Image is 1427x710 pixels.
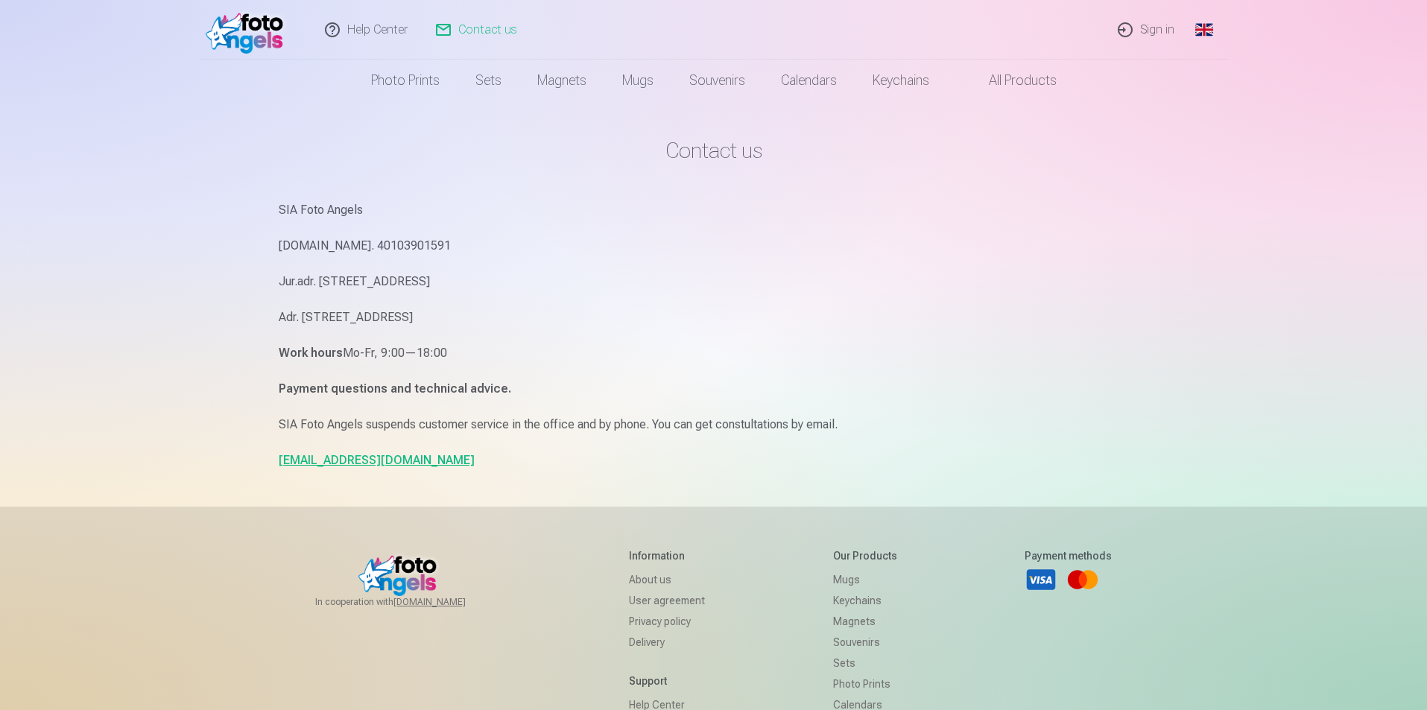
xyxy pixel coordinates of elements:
[833,569,897,590] a: Mugs
[671,60,763,101] a: Souvenirs
[833,611,897,632] a: Magnets
[629,673,705,688] h5: Support
[855,60,947,101] a: Keychains
[315,596,501,608] span: In cooperation with
[279,343,1149,364] p: Mo-Fr, 9:00—18:00
[458,60,519,101] a: Sets
[279,271,1149,292] p: Jur.adr. [STREET_ADDRESS]
[833,590,897,611] a: Keychains
[763,60,855,101] a: Calendars
[833,673,897,694] a: Photo prints
[519,60,604,101] a: Magnets
[279,200,1149,221] p: SIA Foto Angels
[279,346,343,360] strong: Work hours
[279,235,1149,256] p: [DOMAIN_NAME]. 40103901591
[833,653,897,673] a: Sets
[279,453,475,467] a: [EMAIL_ADDRESS][DOMAIN_NAME]
[629,611,705,632] a: Privacy policy
[629,590,705,611] a: User agreement
[1066,563,1099,596] a: Mastercard
[604,60,671,101] a: Mugs
[833,632,897,653] a: Souvenirs
[947,60,1075,101] a: All products
[629,569,705,590] a: About us
[279,381,511,396] strong: Payment questions and technical advice.
[279,137,1149,164] h1: Contact us
[629,548,705,563] h5: Information
[393,596,501,608] a: [DOMAIN_NAME]
[353,60,458,101] a: Photo prints
[279,307,1149,328] p: Adr. [STREET_ADDRESS]
[629,632,705,653] a: Delivery
[1025,548,1112,563] h5: Payment methods
[833,548,897,563] h5: Our products
[279,414,1149,435] p: SIA Foto Angels suspends customer service in the office and by phone. You can get constultations ...
[206,6,291,54] img: /fa1
[1025,563,1057,596] a: Visa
